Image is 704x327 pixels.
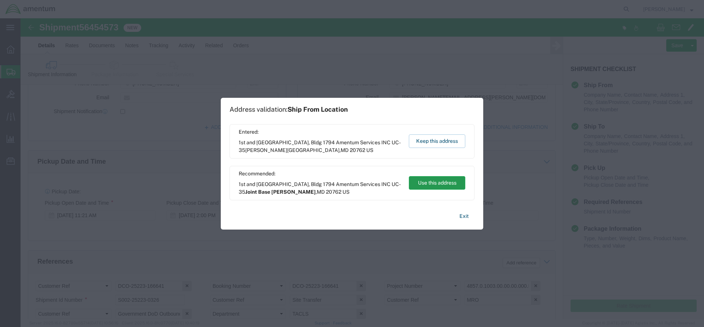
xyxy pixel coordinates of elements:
button: Use this address [409,176,465,190]
span: Entered: [239,128,402,136]
h1: Address validation: [230,105,348,114]
span: Ship From Location [287,105,348,113]
span: US [342,189,349,195]
button: Keep this address [409,134,465,148]
span: 1st and [GEOGRAPHIC_DATA], Bldg 1794 Amentum Services INC UC-35 , [239,139,402,154]
span: [PERSON_NAME][GEOGRAPHIC_DATA] [245,147,340,153]
span: Recommended: [239,170,402,178]
span: 1st and [GEOGRAPHIC_DATA], Bldg 1794 Amentum Services INC UC-35 , [239,181,402,196]
span: 20762 [350,147,365,153]
span: 20762 [326,189,341,195]
span: US [366,147,373,153]
span: MD [341,147,349,153]
button: Exit [454,210,474,223]
span: Joint Base [PERSON_NAME] [245,189,316,195]
span: MD [317,189,325,195]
